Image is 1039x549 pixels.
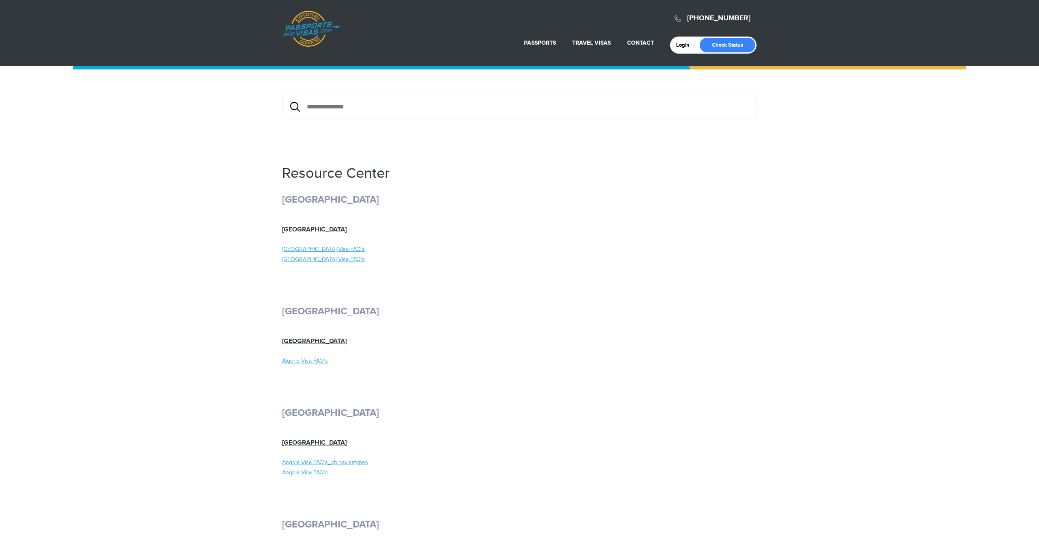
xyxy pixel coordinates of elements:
[282,305,757,317] h2: [GEOGRAPHIC_DATA]
[282,256,513,264] a: [GEOGRAPHIC_DATA] Visa FAQ’s
[282,95,757,119] div: {/exp:low_search:form}
[282,439,347,447] a: [GEOGRAPHIC_DATA]
[282,357,513,365] a: Algeria Visa FAQ’s
[282,459,513,467] a: Angola Visa FAQ’s_chinavisatypes
[282,519,757,530] h2: [GEOGRAPHIC_DATA]
[282,337,347,345] a: [GEOGRAPHIC_DATA]
[572,39,611,46] a: Travel Visas
[627,39,654,46] a: Contact
[282,246,513,254] a: [GEOGRAPHIC_DATA] Visa FAQ’s
[700,38,755,52] a: Check Status
[282,469,513,477] a: Angola Visa FAQ’s
[687,14,750,23] a: [PHONE_NUMBER]
[282,11,340,47] a: Passports & [DOMAIN_NAME]
[282,194,757,205] h2: [GEOGRAPHIC_DATA]
[282,226,347,233] a: [GEOGRAPHIC_DATA]
[282,166,757,182] h1: Resource Center
[282,407,757,419] h2: [GEOGRAPHIC_DATA]
[524,39,556,46] a: Passports
[676,42,695,48] a: Login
